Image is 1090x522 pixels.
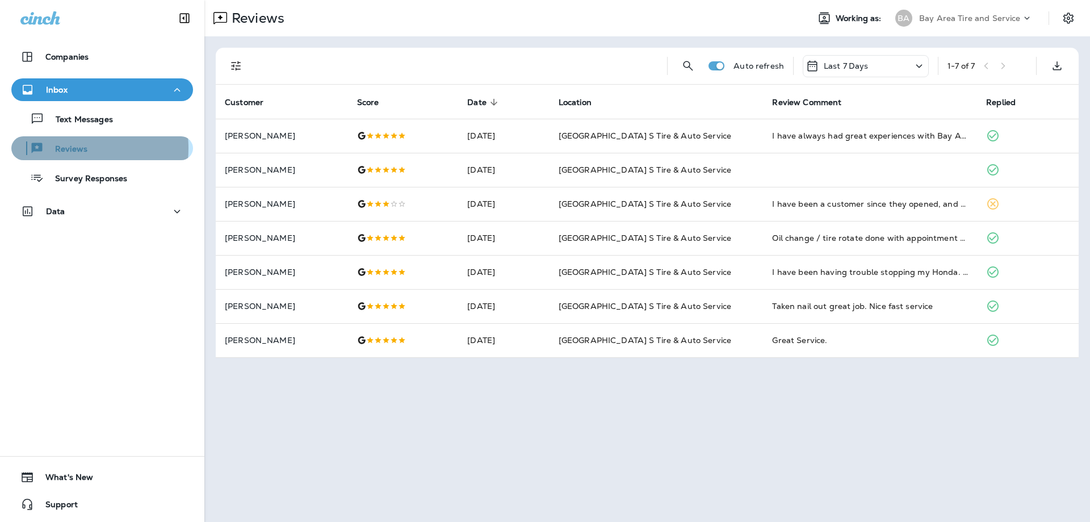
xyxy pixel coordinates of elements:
p: [PERSON_NAME] [225,268,339,277]
span: [GEOGRAPHIC_DATA] S Tire & Auto Service [559,335,731,345]
span: Replied [986,97,1030,107]
p: [PERSON_NAME] [225,165,339,174]
span: Date [467,98,487,107]
button: Support [11,493,193,516]
button: Survey Responses [11,166,193,190]
span: Working as: [836,14,884,23]
button: Collapse Sidebar [169,7,200,30]
span: [GEOGRAPHIC_DATA] S Tire & Auto Service [559,267,731,277]
span: Review Comment [772,97,856,107]
button: Filters [225,55,248,77]
p: Inbox [46,85,68,94]
button: Settings [1058,8,1079,28]
p: Survey Responses [44,174,127,185]
button: Text Messages [11,107,193,131]
p: Bay Area Tire and Service [919,14,1021,23]
span: Customer [225,97,278,107]
span: Location [559,97,606,107]
span: [GEOGRAPHIC_DATA] S Tire & Auto Service [559,199,731,209]
div: BA [895,10,912,27]
div: Taken nail out great job. Nice fast service [772,300,968,312]
span: Score [357,97,394,107]
p: Last 7 Days [824,61,869,70]
td: [DATE] [458,255,549,289]
div: Oil change / tire rotate done with appointment timely. Very pleasant staff. [772,232,968,244]
span: What's New [34,473,93,486]
p: Auto refresh [733,61,784,70]
span: Customer [225,98,263,107]
td: [DATE] [458,289,549,323]
span: [GEOGRAPHIC_DATA] S Tire & Auto Service [559,131,731,141]
td: [DATE] [458,221,549,255]
p: Reviews [44,144,87,155]
p: [PERSON_NAME] [225,131,339,140]
p: Data [46,207,65,216]
span: [GEOGRAPHIC_DATA] S Tire & Auto Service [559,233,731,243]
div: Great Service. [772,335,968,346]
div: 1 - 7 of 7 [948,61,975,70]
span: [GEOGRAPHIC_DATA] S Tire & Auto Service [559,301,731,311]
p: [PERSON_NAME] [225,199,339,208]
div: I have always had great experiences with Bay Area Tire. I bought my tires here. They did an excel... [772,130,968,141]
button: Export as CSV [1046,55,1068,77]
span: Location [559,98,592,107]
button: Data [11,200,193,223]
button: Inbox [11,78,193,101]
div: I have been having trouble stopping my Honda. Everyone said it was my imagination. First time in ... [772,266,968,278]
td: [DATE] [458,187,549,221]
button: Companies [11,45,193,68]
button: What's New [11,466,193,488]
p: Text Messages [44,115,113,126]
p: [PERSON_NAME] [225,336,339,345]
span: Date [467,97,501,107]
p: [PERSON_NAME] [225,302,339,311]
button: Reviews [11,136,193,160]
td: [DATE] [458,153,549,187]
span: [GEOGRAPHIC_DATA] S Tire & Auto Service [559,165,731,175]
p: Reviews [227,10,284,27]
td: [DATE] [458,119,549,153]
div: I have been a customer since they opened, and have never had anything but great things to say abo... [772,198,968,210]
p: [PERSON_NAME] [225,233,339,243]
td: [DATE] [458,323,549,357]
button: Search Reviews [677,55,699,77]
p: Companies [45,52,89,61]
span: Review Comment [772,98,841,107]
span: Replied [986,98,1016,107]
span: Score [357,98,379,107]
span: Support [34,500,78,513]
